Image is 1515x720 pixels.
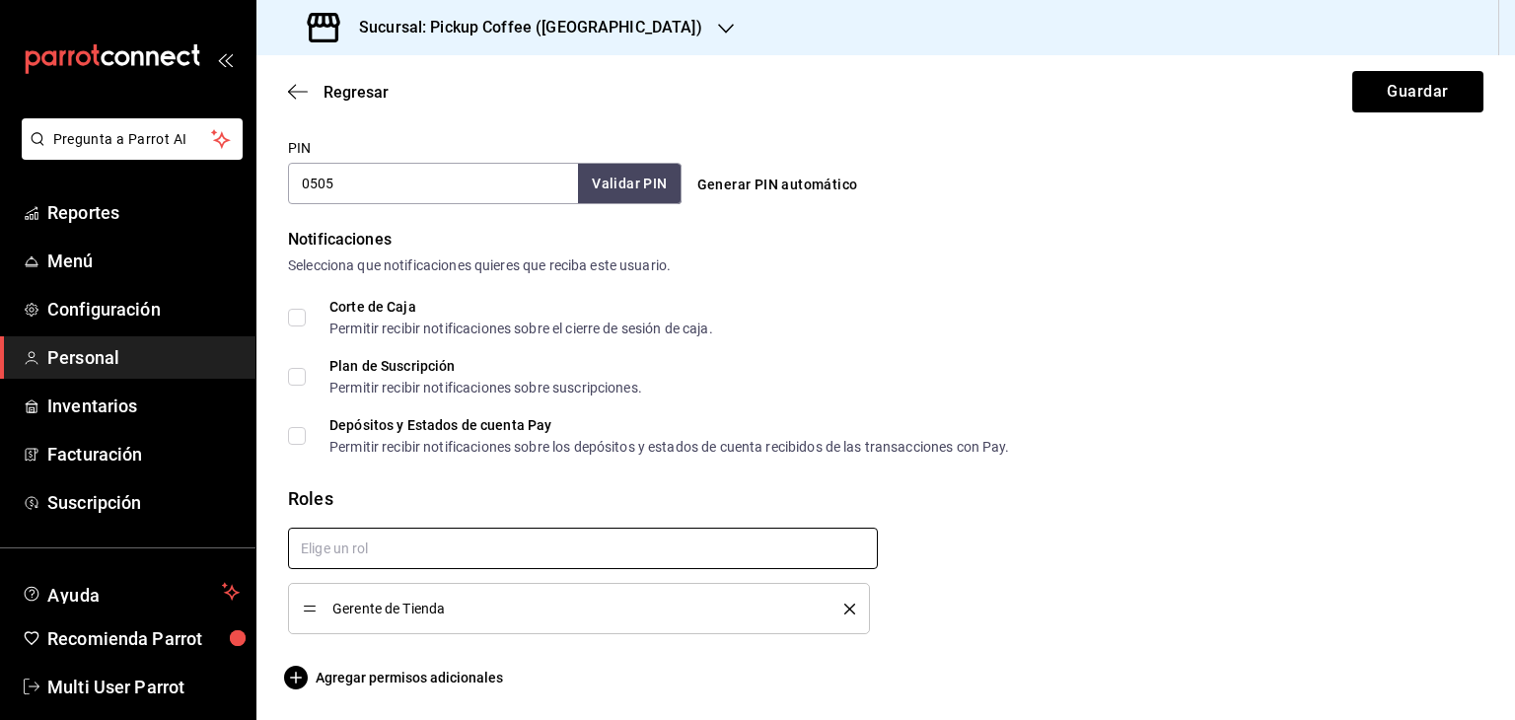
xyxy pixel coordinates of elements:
[47,580,214,604] span: Ayuda
[47,344,240,371] span: Personal
[47,441,240,468] span: Facturación
[47,248,240,274] span: Menú
[288,255,1483,276] div: Selecciona que notificaciones quieres que reciba este usuario.
[1352,71,1483,112] button: Guardar
[830,604,855,614] button: delete
[47,199,240,226] span: Reportes
[288,485,1483,512] div: Roles
[329,322,713,335] div: Permitir recibir notificaciones sobre el cierre de sesión de caja.
[329,440,1010,454] div: Permitir recibir notificaciones sobre los depósitos y estados de cuenta recibidos de las transacc...
[22,118,243,160] button: Pregunta a Parrot AI
[329,300,713,314] div: Corte de Caja
[288,141,311,155] label: PIN
[288,228,1483,252] div: Notificaciones
[47,674,240,700] span: Multi User Parrot
[324,83,389,102] span: Regresar
[329,418,1010,432] div: Depósitos y Estados de cuenta Pay
[217,51,233,67] button: open_drawer_menu
[288,83,389,102] button: Regresar
[288,528,878,569] input: Elige un rol
[53,129,212,150] span: Pregunta a Parrot AI
[47,393,240,419] span: Inventarios
[47,489,240,516] span: Suscripción
[689,167,866,203] button: Generar PIN automático
[578,164,681,204] button: Validar PIN
[329,359,642,373] div: Plan de Suscripción
[47,625,240,652] span: Recomienda Parrot
[47,296,240,323] span: Configuración
[288,666,503,689] button: Agregar permisos adicionales
[332,602,815,615] span: Gerente de Tienda
[288,163,578,204] input: 3 a 6 dígitos
[329,381,642,395] div: Permitir recibir notificaciones sobre suscripciones.
[343,16,702,39] h3: Sucursal: Pickup Coffee ([GEOGRAPHIC_DATA])
[14,143,243,164] a: Pregunta a Parrot AI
